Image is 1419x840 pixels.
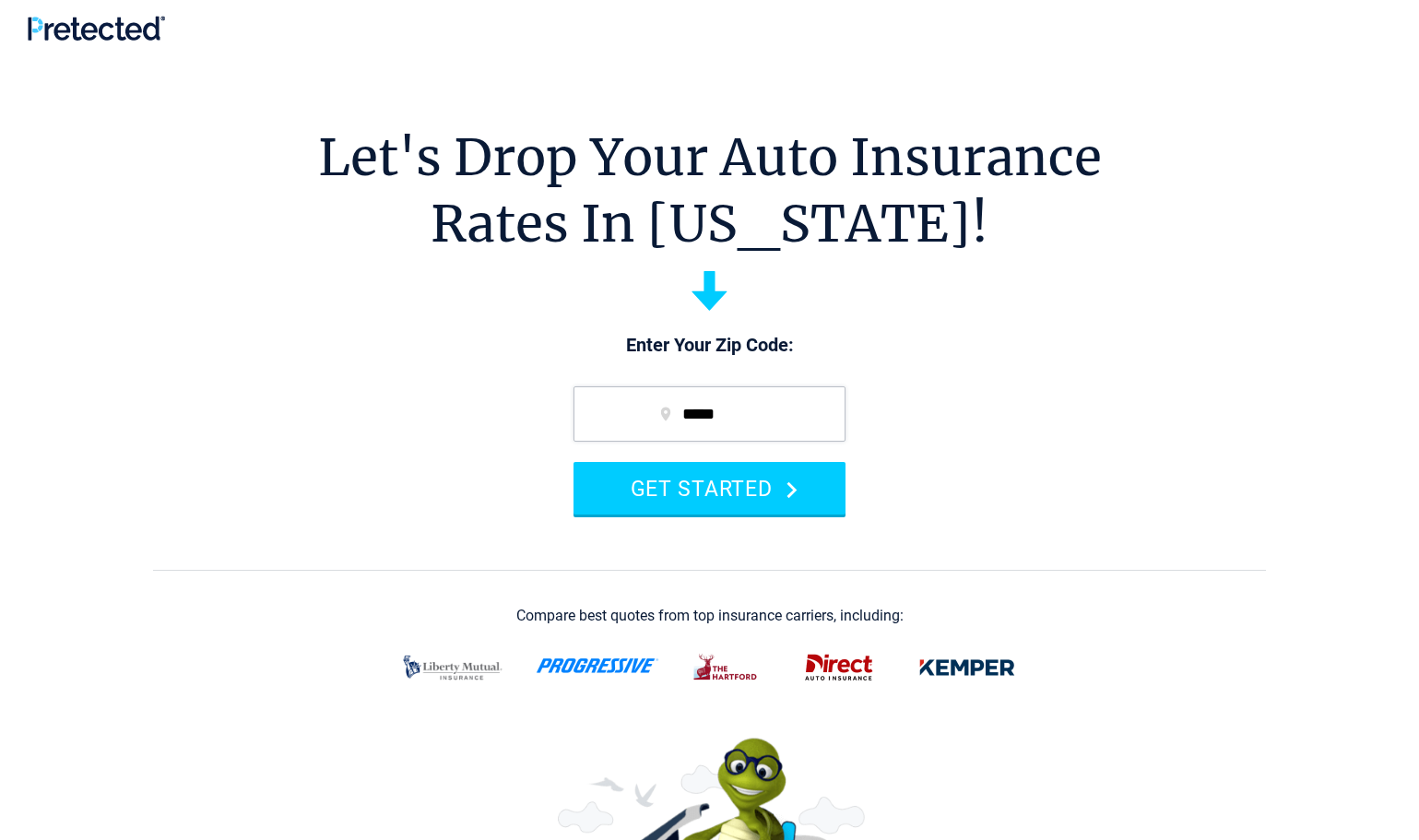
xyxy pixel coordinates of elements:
img: thehartford [681,644,772,692]
img: kemper [906,644,1028,692]
button: GET STARTED [574,462,845,515]
img: Pretected Logo [28,16,165,41]
input: zip code [574,386,845,442]
img: liberty [392,644,514,692]
h1: Let's Drop Your Auto Insurance Rates In [US_STATE]! [318,124,1102,257]
img: progressive [536,658,659,673]
div: Compare best quotes from top insurance carriers, including: [516,608,904,624]
img: direct [794,644,884,692]
p: Enter Your Zip Code: [555,333,864,359]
